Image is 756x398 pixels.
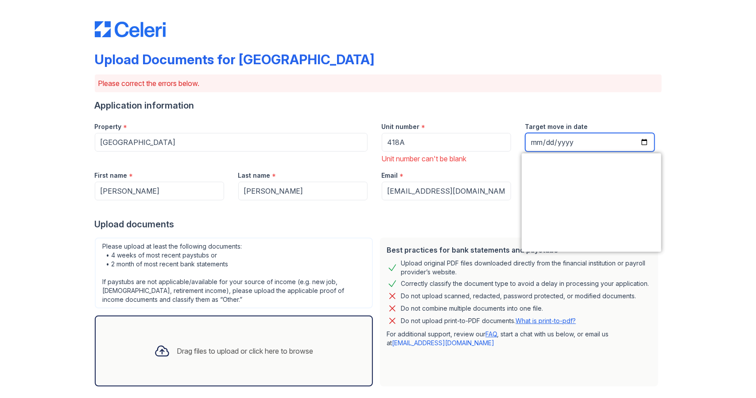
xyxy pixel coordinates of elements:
a: [EMAIL_ADDRESS][DOMAIN_NAME] [392,339,495,347]
div: Upload original PDF files downloaded directly from the financial institution or payroll provider’... [401,259,651,277]
label: Last name [238,171,271,180]
img: CE_Logo_Blue-a8612792a0a2168367f1c8372b55b34899dd931a85d93a1a3d3e32e68fde9ad4.png [95,21,166,37]
div: Do not combine multiple documents into one file. [401,303,543,314]
label: Email [382,171,398,180]
label: Unit number [382,122,420,131]
div: Unit number can't be blank [382,153,511,164]
a: What is print-to-pdf? [516,317,576,324]
div: Best practices for bank statements and paystubs [387,245,651,255]
label: Target move in date [525,122,588,131]
p: For additional support, review our , start a chat with us below, or email us at [387,330,651,347]
div: Please upload at least the following documents: • 4 weeks of most recent paystubs or • 2 month of... [95,238,373,308]
p: Please correct the errors below. [98,78,658,89]
div: Upload Documents for [GEOGRAPHIC_DATA] [95,51,375,67]
a: FAQ [486,330,497,338]
div: Correctly classify the document type to avoid a delay in processing your application. [401,278,649,289]
div: Do not upload scanned, redacted, password protected, or modified documents. [401,291,636,301]
label: Property [95,122,122,131]
div: Application information [95,99,662,112]
div: Upload documents [95,218,662,230]
div: Drag files to upload or click here to browse [177,346,314,356]
p: Do not upload print-to-PDF documents. [401,316,576,325]
label: First name [95,171,128,180]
